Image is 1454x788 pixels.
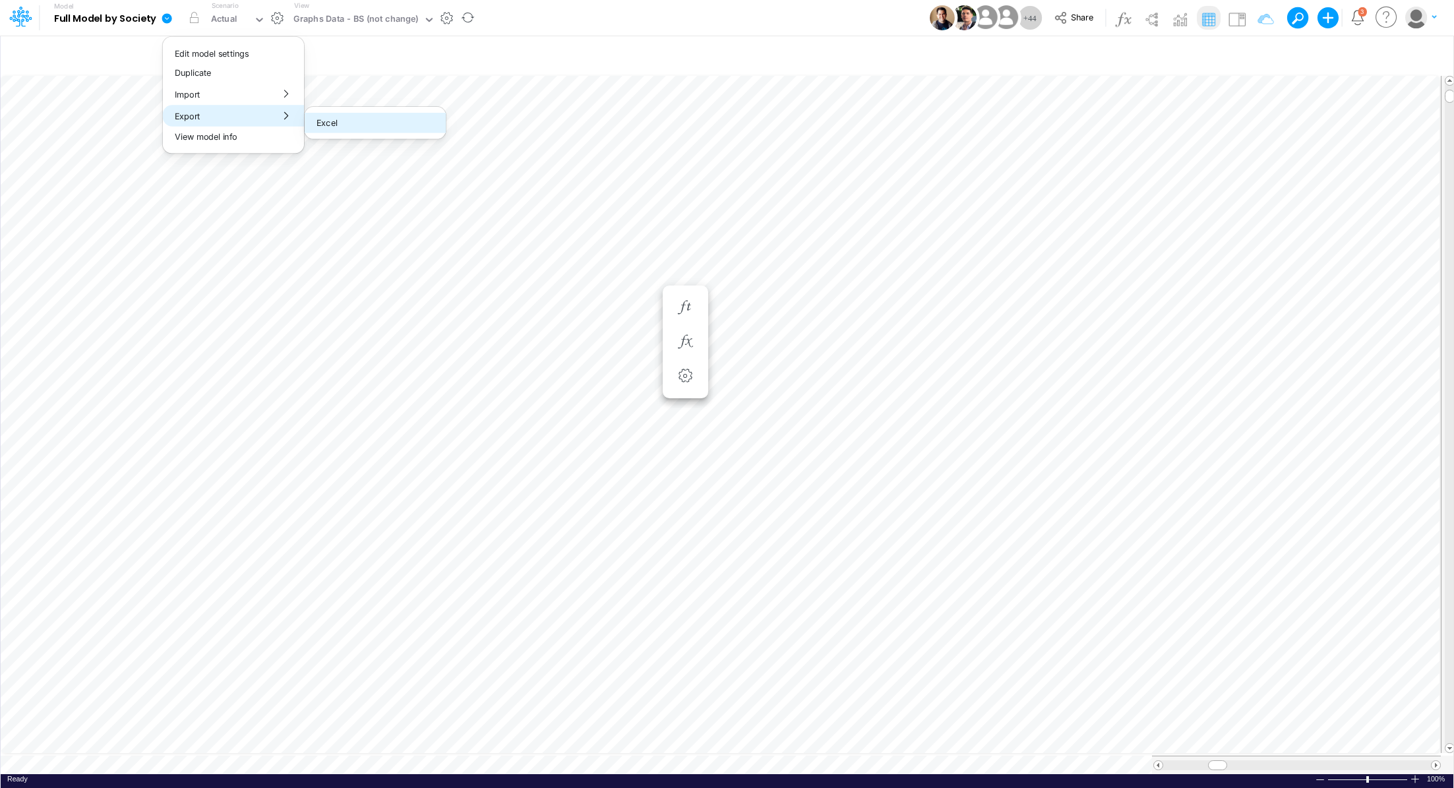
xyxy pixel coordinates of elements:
[212,1,239,11] label: Scenario
[1360,9,1364,15] div: 3 unread items
[7,775,28,783] span: Ready
[1071,12,1093,22] span: Share
[971,3,1000,32] img: User Image Icon
[294,1,309,11] label: View
[991,3,1021,32] img: User Image Icon
[54,3,74,11] label: Model
[1315,775,1325,785] div: Zoom Out
[211,13,237,28] div: Actual
[930,5,955,30] img: User Image Icon
[1048,8,1103,28] button: Share
[163,43,304,63] button: Edit model settings
[952,5,977,30] img: User Image Icon
[163,127,304,147] button: View model info
[163,63,304,83] button: Duplicate
[1350,10,1365,25] a: Notifications
[163,105,304,127] button: Export
[163,83,304,105] button: Import
[1410,774,1420,784] div: Zoom In
[1327,774,1410,784] div: Zoom
[7,774,28,784] div: In Ready mode
[1427,774,1447,784] div: Zoom level
[12,42,1166,69] input: Type a title here
[1427,774,1447,784] span: 100%
[293,13,419,28] div: Graphs Data - BS (not change)
[54,13,156,25] b: Full Model by Society
[1023,14,1037,22] span: + 44
[1366,776,1369,783] div: Zoom
[305,113,446,133] button: Excel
